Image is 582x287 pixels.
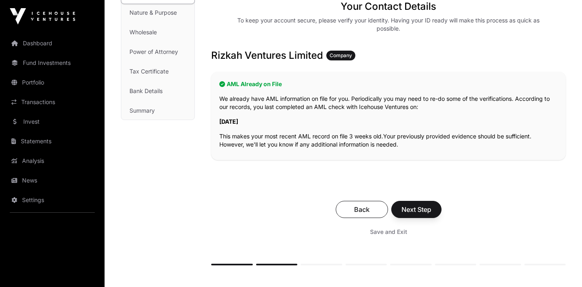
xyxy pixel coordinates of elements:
a: News [7,171,98,189]
a: Bank Details [121,82,194,100]
h3: Rizkah Ventures Limited [211,49,566,62]
a: Nature & Purpose [121,4,194,22]
a: Tax Certificate [121,62,194,80]
p: We already have AML information on file for you. Periodically you may need to re-do some of the v... [219,95,557,111]
a: Dashboard [7,34,98,52]
a: Power of Attorney [121,43,194,61]
a: Statements [7,132,98,150]
a: Wholesale [121,23,194,41]
button: Save and Exit [360,225,417,239]
a: Invest [7,113,98,131]
span: Back [346,205,378,214]
a: Portfolio [7,73,98,91]
h2: AML Already on File [219,80,557,88]
a: Transactions [7,93,98,111]
a: Summary [121,102,194,120]
span: Company [330,52,352,59]
a: Settings [7,191,98,209]
p: [DATE] [219,118,557,126]
span: Next Step [401,205,431,214]
button: Back [336,201,388,218]
a: Analysis [7,152,98,170]
div: To keep your account secure, please verify your identity. Having your ID ready will make this pro... [232,16,545,33]
img: Icehouse Ventures Logo [10,8,75,24]
span: Save and Exit [370,228,407,236]
p: This makes your most recent AML record on file 3 weeks old. [219,132,557,149]
a: Fund Investments [7,54,98,72]
iframe: Chat Widget [541,248,582,287]
button: Next Step [391,201,442,218]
